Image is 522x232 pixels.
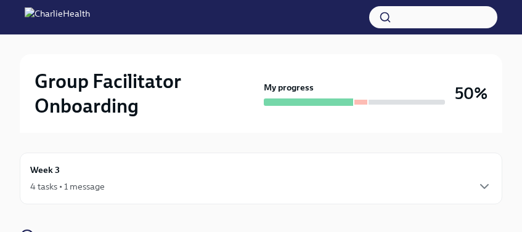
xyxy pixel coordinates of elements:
div: 4 tasks • 1 message [30,180,105,193]
strong: My progress [264,81,314,94]
h3: 50% [455,82,487,105]
h6: Week 3 [30,163,60,177]
h2: Group Facilitator Onboarding [35,69,259,118]
img: CharlieHealth [25,7,90,27]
